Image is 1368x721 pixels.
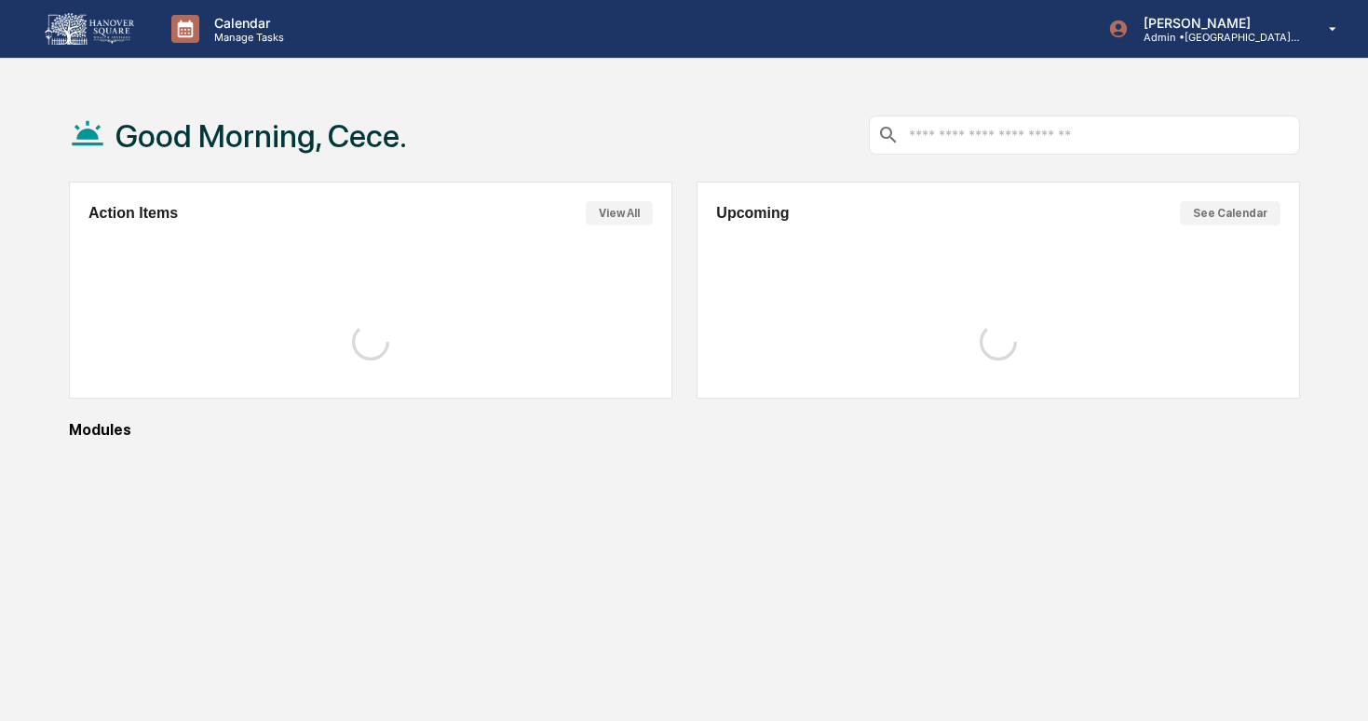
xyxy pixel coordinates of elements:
[45,13,134,45] img: logo
[1180,201,1280,225] button: See Calendar
[69,421,1300,439] div: Modules
[199,31,293,44] p: Manage Tasks
[115,117,407,155] h1: Good Morning, Cece.
[586,201,653,225] button: View All
[1129,31,1302,44] p: Admin • [GEOGRAPHIC_DATA] Wealth Advisors
[716,205,789,222] h2: Upcoming
[1129,15,1302,31] p: [PERSON_NAME]
[199,15,293,31] p: Calendar
[88,205,178,222] h2: Action Items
